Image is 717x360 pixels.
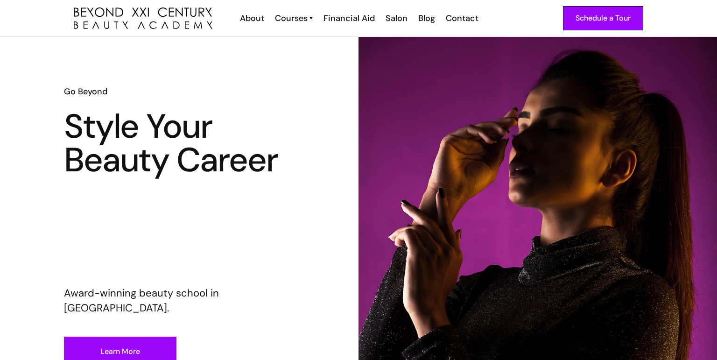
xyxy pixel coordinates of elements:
div: Financial Aid [323,12,375,24]
a: Contact [440,12,483,24]
a: Financial Aid [317,12,380,24]
img: beyond 21st century beauty academy logo [74,7,212,29]
div: Courses [275,12,308,24]
div: Contact [446,12,478,24]
h6: Go Beyond [64,85,295,98]
div: Blog [418,12,435,24]
a: Schedule a Tour [563,6,643,30]
a: Courses [275,12,313,24]
div: Salon [386,12,408,24]
div: About [240,12,264,24]
h1: Style Your Beauty Career [64,110,295,177]
a: About [234,12,269,24]
a: Blog [412,12,440,24]
p: Award-winning beauty school in [GEOGRAPHIC_DATA]. [64,286,295,316]
a: Salon [380,12,412,24]
a: home [74,7,212,29]
div: Schedule a Tour [576,12,631,24]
